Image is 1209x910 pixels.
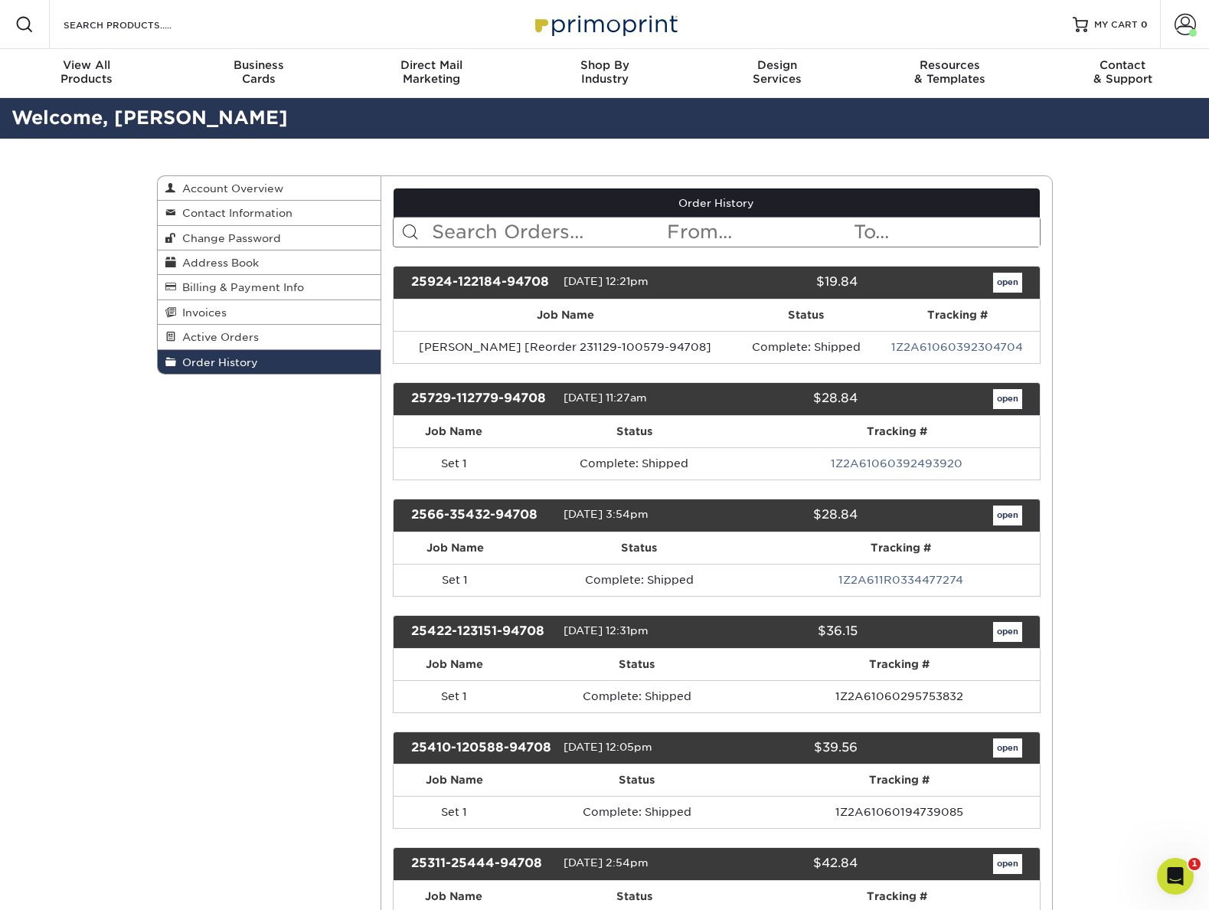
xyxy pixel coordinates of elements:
span: [DATE] 2:54pm [564,857,649,869]
a: Shop ByIndustry [518,49,691,98]
span: MY CART [1094,18,1138,31]
th: Status [514,416,754,447]
span: Invoices [176,306,227,319]
a: 1Z2A611R0334477274 [838,574,963,586]
span: 1 [1188,858,1201,870]
iframe: Intercom live chat [1157,858,1194,895]
th: Job Name [394,764,515,796]
th: Job Name [394,532,516,564]
div: 25311-25444-94708 [400,854,564,874]
span: [DATE] 3:54pm [564,508,649,520]
div: & Templates [864,58,1037,86]
a: open [993,854,1022,874]
td: Set 1 [394,447,514,480]
a: 1Z2A61060392304704 [891,341,1023,353]
div: $19.84 [705,273,869,293]
div: 25422-123151-94708 [400,622,564,642]
a: Order History [158,350,381,374]
span: Billing & Payment Info [176,281,304,293]
a: DesignServices [691,49,864,98]
span: [DATE] 12:31pm [564,624,649,637]
div: $39.56 [705,738,869,758]
input: From... [665,218,852,247]
div: Marketing [345,58,518,86]
td: Complete: Shipped [515,796,759,828]
span: Design [691,58,864,72]
a: Change Password [158,226,381,250]
a: Account Overview [158,176,381,201]
span: Business [173,58,346,72]
td: Complete: Shipped [516,564,762,596]
th: Status [737,300,876,331]
span: Active Orders [176,331,259,343]
a: Direct MailMarketing [345,49,518,98]
span: [DATE] 11:27am [564,391,647,404]
td: Set 1 [394,564,516,596]
div: Industry [518,58,691,86]
span: Account Overview [176,182,283,195]
td: [PERSON_NAME] [Reorder 231129-100579-94708] [394,331,737,363]
div: $28.84 [705,506,869,525]
div: Cards [173,58,346,86]
th: Tracking # [875,300,1039,331]
input: Search Orders... [430,218,665,247]
div: $42.84 [705,854,869,874]
a: Order History [394,188,1040,218]
span: Contact Information [176,207,292,219]
div: 25924-122184-94708 [400,273,564,293]
th: Status [516,532,762,564]
a: 1Z2A61060392493920 [831,457,962,470]
td: 1Z2A61060194739085 [759,796,1040,828]
th: Tracking # [762,532,1039,564]
div: Services [691,58,864,86]
span: Shop By [518,58,691,72]
div: & Support [1036,58,1209,86]
a: open [993,622,1022,642]
th: Tracking # [759,649,1040,680]
a: open [993,738,1022,758]
th: Status [515,764,759,796]
img: Primoprint [528,8,681,41]
span: Resources [864,58,1037,72]
td: Complete: Shipped [737,331,876,363]
td: Set 1 [394,796,515,828]
span: [DATE] 12:21pm [564,275,649,287]
div: $36.15 [705,622,869,642]
span: [DATE] 12:05pm [564,741,652,753]
span: Direct Mail [345,58,518,72]
input: To... [852,218,1039,247]
a: Contact& Support [1036,49,1209,98]
td: 1Z2A61060295753832 [759,680,1040,712]
input: SEARCH PRODUCTS..... [62,15,211,34]
div: 2566-35432-94708 [400,506,564,525]
td: Set 1 [394,680,515,712]
a: Contact Information [158,201,381,225]
a: open [993,506,1022,525]
span: Change Password [176,232,281,244]
span: Address Book [176,257,259,269]
span: Order History [176,356,258,368]
td: Complete: Shipped [515,680,759,712]
a: Active Orders [158,325,381,349]
a: open [993,389,1022,409]
th: Job Name [394,300,737,331]
span: Contact [1036,58,1209,72]
a: Resources& Templates [864,49,1037,98]
a: open [993,273,1022,293]
td: Complete: Shipped [514,447,754,480]
div: 25410-120588-94708 [400,738,564,758]
a: BusinessCards [173,49,346,98]
div: $28.84 [705,389,869,409]
th: Status [515,649,759,680]
a: Invoices [158,300,381,325]
th: Job Name [394,416,514,447]
div: 25729-112779-94708 [400,389,564,409]
th: Job Name [394,649,515,680]
a: Billing & Payment Info [158,275,381,300]
th: Tracking # [754,416,1039,447]
span: 0 [1141,19,1148,30]
a: Address Book [158,250,381,275]
th: Tracking # [759,764,1040,796]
